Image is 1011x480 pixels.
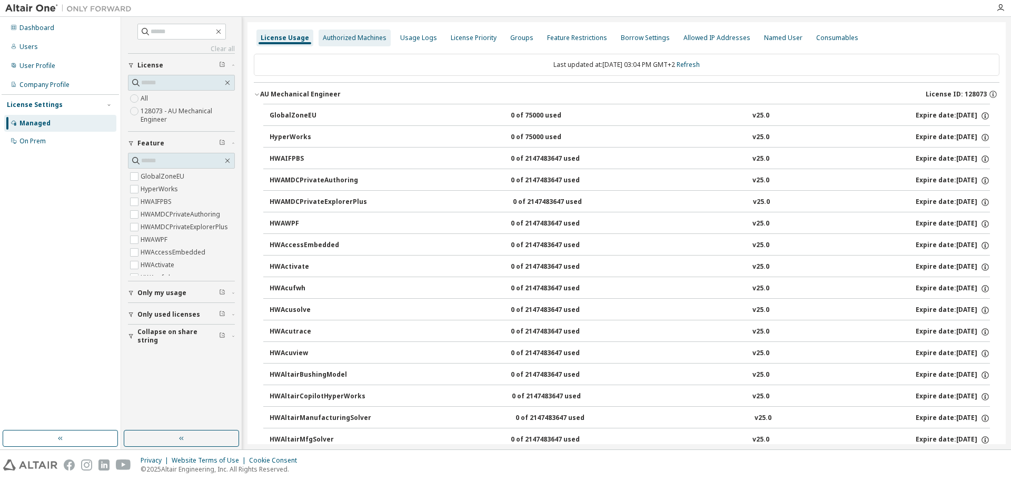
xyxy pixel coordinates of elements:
[511,327,606,337] div: 0 of 2147483647 used
[98,459,110,471] img: linkedin.svg
[752,435,769,445] div: v25.0
[764,34,802,42] div: Named User
[128,54,235,77] button: License
[752,262,769,272] div: v25.0
[916,414,990,423] div: Expire date: [DATE]
[137,139,164,148] span: Feature
[752,392,769,401] div: v25.0
[753,198,770,207] div: v25.0
[511,133,606,142] div: 0 of 75000 used
[916,306,990,315] div: Expire date: [DATE]
[752,370,769,380] div: v25.0
[141,183,180,195] label: HyperWorks
[19,137,46,145] div: On Prem
[683,34,750,42] div: Allowed IP Addresses
[219,139,225,148] span: Clear filter
[19,62,55,70] div: User Profile
[270,133,364,142] div: HyperWorks
[270,435,364,445] div: HWAltairMfgSolver
[270,277,990,300] button: HWAcufwh0 of 2147483647 usedv25.0Expire date:[DATE]
[752,284,769,293] div: v25.0
[128,325,235,348] button: Collapse on share string
[19,24,54,32] div: Dashboard
[141,195,174,208] label: HWAIFPBS
[270,385,990,408] button: HWAltairCopilotHyperWorks0 of 2147483647 usedv25.0Expire date:[DATE]
[916,262,990,272] div: Expire date: [DATE]
[752,241,769,250] div: v25.0
[752,133,769,142] div: v25.0
[270,126,990,149] button: HyperWorks0 of 75000 usedv25.0Expire date:[DATE]
[916,370,990,380] div: Expire date: [DATE]
[219,332,225,340] span: Clear filter
[128,281,235,305] button: Only my usage
[7,101,63,109] div: License Settings
[270,370,364,380] div: HWAltairBushingModel
[141,259,176,271] label: HWActivate
[19,119,51,128] div: Managed
[510,34,533,42] div: Groups
[511,349,606,358] div: 0 of 2147483647 used
[511,370,606,380] div: 0 of 2147483647 used
[128,45,235,53] a: Clear all
[270,392,365,401] div: HWAltairCopilotHyperWorks
[141,92,150,105] label: All
[270,219,364,229] div: HWAWPF
[141,105,235,126] label: 128073 - AU Mechanical Engineer
[270,176,364,185] div: HWAMDCPrivateAuthoring
[816,34,858,42] div: Consumables
[137,328,219,345] span: Collapse on share string
[511,154,606,164] div: 0 of 2147483647 used
[81,459,92,471] img: instagram.svg
[752,327,769,337] div: v25.0
[270,262,364,272] div: HWActivate
[116,459,131,471] img: youtube.svg
[752,219,769,229] div: v25.0
[511,284,606,293] div: 0 of 2147483647 used
[270,414,371,423] div: HWAltairManufacturingSolver
[916,154,990,164] div: Expire date: [DATE]
[270,241,364,250] div: HWAccessEmbedded
[260,90,341,99] div: AU Mechanical Engineer
[128,132,235,155] button: Feature
[916,327,990,337] div: Expire date: [DATE]
[926,90,987,99] span: License ID: 128073
[752,306,769,315] div: v25.0
[137,289,186,297] span: Only my usage
[270,327,364,337] div: HWAcutrace
[451,34,497,42] div: License Priority
[511,241,606,250] div: 0 of 2147483647 used
[511,306,606,315] div: 0 of 2147483647 used
[547,34,607,42] div: Feature Restrictions
[270,320,990,344] button: HWAcutrace0 of 2147483647 usedv25.0Expire date:[DATE]
[511,219,606,229] div: 0 of 2147483647 used
[5,3,137,14] img: Altair One
[19,81,70,89] div: Company Profile
[270,299,990,322] button: HWAcusolve0 of 2147483647 usedv25.0Expire date:[DATE]
[141,246,207,259] label: HWAccessEmbedded
[270,191,990,214] button: HWAMDCPrivateExplorerPlus0 of 2147483647 usedv25.0Expire date:[DATE]
[261,34,309,42] div: License Usage
[755,414,771,423] div: v25.0
[270,104,990,128] button: GlobalZoneEU0 of 75000 usedv25.0Expire date:[DATE]
[270,198,367,207] div: HWAMDCPrivateExplorerPlus
[270,169,990,192] button: HWAMDCPrivateAuthoring0 of 2147483647 usedv25.0Expire date:[DATE]
[916,349,990,358] div: Expire date: [DATE]
[219,289,225,297] span: Clear filter
[172,456,249,465] div: Website Terms of Use
[511,262,606,272] div: 0 of 2147483647 used
[270,342,990,365] button: HWAcuview0 of 2147483647 usedv25.0Expire date:[DATE]
[254,83,999,106] button: AU Mechanical EngineerLicense ID: 128073
[270,407,990,430] button: HWAltairManufacturingSolver0 of 2147483647 usedv25.0Expire date:[DATE]
[916,435,990,445] div: Expire date: [DATE]
[270,234,990,257] button: HWAccessEmbedded0 of 2147483647 usedv25.0Expire date:[DATE]
[677,60,700,69] a: Refresh
[141,271,174,284] label: HWAcufwh
[916,219,990,229] div: Expire date: [DATE]
[516,414,610,423] div: 0 of 2147483647 used
[512,392,607,401] div: 0 of 2147483647 used
[916,392,990,401] div: Expire date: [DATE]
[270,212,990,236] button: HWAWPF0 of 2147483647 usedv25.0Expire date:[DATE]
[270,284,364,293] div: HWAcufwh
[621,34,670,42] div: Borrow Settings
[511,435,606,445] div: 0 of 2147483647 used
